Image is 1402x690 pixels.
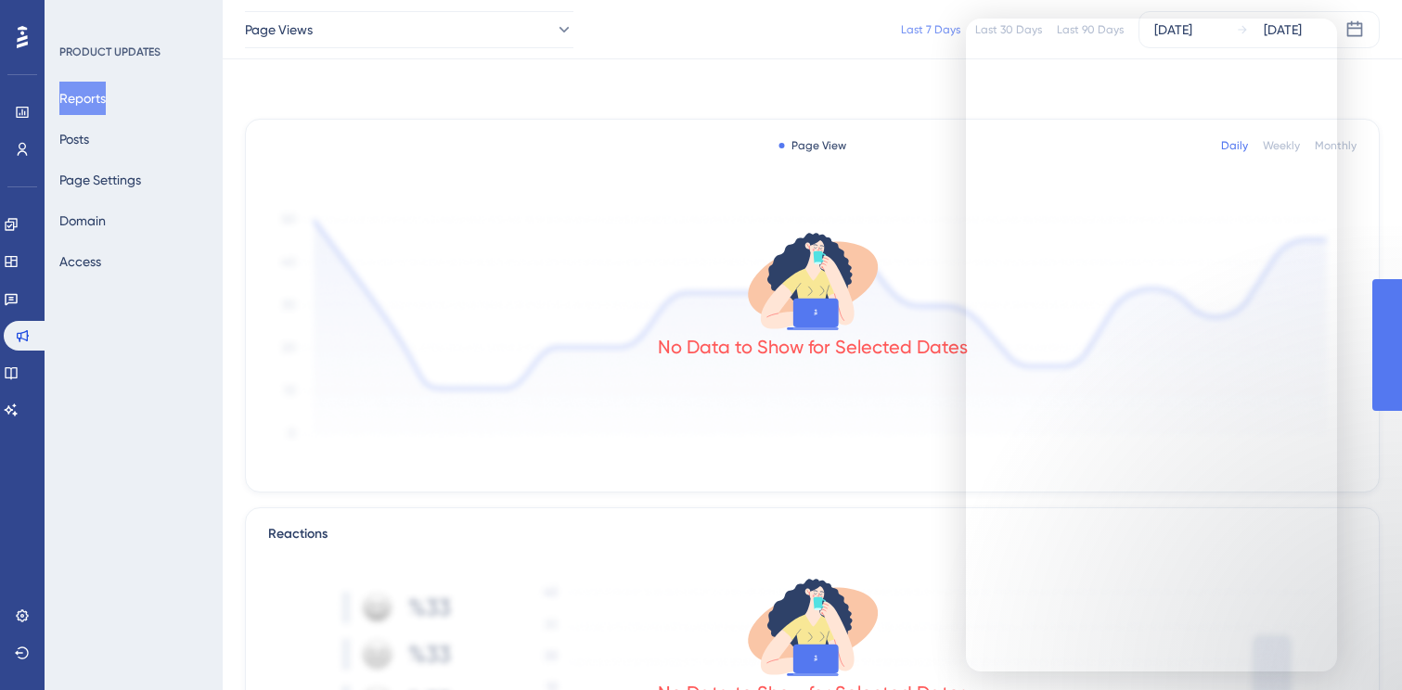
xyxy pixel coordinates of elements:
[59,245,101,278] button: Access
[59,163,141,197] button: Page Settings
[268,523,1357,545] div: Reactions
[245,19,313,41] span: Page Views
[59,82,106,115] button: Reports
[778,138,846,153] div: Page View
[901,22,960,37] div: Last 7 Days
[245,11,573,48] button: Page Views
[658,334,968,360] div: No Data to Show for Selected Dates
[59,122,89,156] button: Posts
[966,19,1337,671] iframe: Intercom live chat
[59,45,161,59] div: PRODUCT UPDATES
[59,204,106,237] button: Domain
[1324,617,1380,672] iframe: UserGuiding AI Assistant Launcher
